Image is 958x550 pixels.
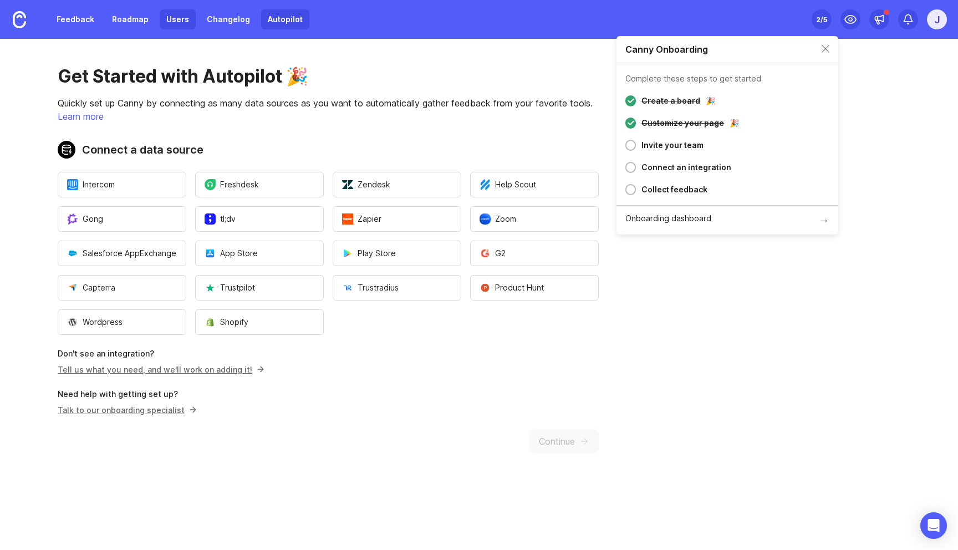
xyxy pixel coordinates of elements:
button: Open a modal to start the flow of installing Zendesk. [333,172,461,197]
div: Complete these steps to get started [625,75,761,83]
a: Roadmap [105,9,155,29]
button: Open a modal to start the flow of installing Freshdesk. [195,172,324,197]
span: Play Store [342,248,396,259]
span: Zendesk [342,179,390,190]
span: Wordpress [67,317,123,328]
div: Collect feedback [641,183,707,196]
div: Connect an integration [641,161,731,174]
div: Canny Onboarding [625,45,708,54]
button: Open a modal to start the flow of installing Trustradius. [333,275,461,301]
a: Tell us what you need, and we'll work on adding it! [58,365,261,374]
div: Invite your team [641,139,704,152]
button: Open a modal to start the flow of installing Play Store. [333,241,461,266]
button: J [927,9,947,29]
p: Talk to our onboarding specialist [58,404,193,416]
img: Canny Home [13,11,26,28]
div: 2 /5 [816,12,827,27]
span: tl;dv [205,213,236,225]
div: Create a board [641,94,700,108]
div: 🎉 [730,119,739,127]
button: Talk to our onboarding specialist [58,404,197,416]
button: Open a modal to start the flow of installing Gong. [58,206,186,232]
button: Open a modal to start the flow of installing Help Scout. [470,172,599,197]
span: Zapier [342,213,381,225]
button: Open a modal to start the flow of installing Product Hunt. [470,275,599,301]
button: Open a modal to start the flow of installing Zoom. [470,206,599,232]
span: Gong [67,213,103,225]
span: App Store [205,248,258,259]
a: Autopilot [261,9,309,29]
div: Customize your page [641,116,724,130]
button: Open a modal to start the flow of installing Salesforce AppExchange. [58,241,186,266]
button: Open a modal to start the flow of installing Trustpilot. [195,275,324,301]
a: Learn more [58,111,104,122]
div: 🎉 [706,97,715,105]
span: Product Hunt [480,282,544,293]
span: Capterra [67,282,115,293]
button: Open a modal to start the flow of installing Wordpress. [58,309,186,335]
span: Zoom [480,213,516,225]
button: Open a modal to start the flow of installing tl;dv. [195,206,324,232]
button: Open a modal to start the flow of installing Intercom. [58,172,186,197]
button: Open a modal to start the flow of installing Zapier. [333,206,461,232]
div: → [818,215,829,226]
span: Shopify [205,317,248,328]
div: Open Intercom Messenger [920,512,947,539]
button: Open a modal to start the flow of installing Shopify. [195,309,324,335]
span: Trustradius [342,282,399,293]
span: Salesforce AppExchange [67,248,176,259]
button: Open a modal to start the flow of installing Capterra. [58,275,186,301]
h2: Connect a data source [58,141,599,159]
span: Freshdesk [205,179,259,190]
div: Onboarding dashboard [625,215,711,226]
button: Open a modal to start the flow of installing G2. [470,241,599,266]
h1: Get Started with Autopilot 🎉 [58,65,599,88]
span: G2 [480,248,506,259]
button: 2/5 [812,9,832,29]
a: Changelog [200,9,257,29]
p: Don't see an integration? [58,348,599,359]
span: Trustpilot [205,282,255,293]
span: Help Scout [480,179,536,190]
a: Onboarding dashboard→ [616,205,838,235]
a: Feedback [50,9,101,29]
p: Quickly set up Canny by connecting as many data sources as you want to automatically gather feedb... [58,96,599,110]
span: Intercom [67,179,115,190]
button: Open a modal to start the flow of installing App Store. [195,241,324,266]
a: Users [160,9,196,29]
p: Need help with getting set up? [58,389,599,400]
